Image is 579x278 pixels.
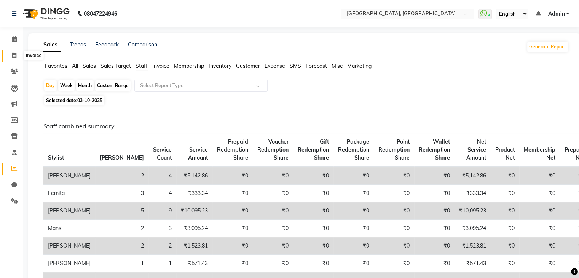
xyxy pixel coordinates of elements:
[148,167,176,185] td: 4
[176,202,212,220] td: ₹10,095.23
[148,220,176,237] td: 3
[306,62,327,69] span: Forecast
[174,62,204,69] span: Membership
[548,10,565,18] span: Admin
[524,146,555,161] span: Membership Net
[95,41,119,48] a: Feedback
[414,220,455,237] td: ₹0
[519,185,560,202] td: ₹0
[70,41,86,48] a: Trends
[176,220,212,237] td: ₹3,095.24
[374,202,414,220] td: ₹0
[455,237,491,255] td: ₹1,523.81
[519,237,560,255] td: ₹0
[152,62,169,69] span: Invoice
[293,185,333,202] td: ₹0
[519,202,560,220] td: ₹0
[236,62,260,69] span: Customer
[209,62,231,69] span: Inventory
[43,255,95,272] td: [PERSON_NAME]
[491,255,519,272] td: ₹0
[43,220,95,237] td: Mansi
[176,255,212,272] td: ₹571.43
[95,167,148,185] td: 2
[148,255,176,272] td: 1
[347,62,372,69] span: Marketing
[19,3,72,24] img: logo
[72,62,78,69] span: All
[332,62,343,69] span: Misc
[519,167,560,185] td: ₹0
[333,167,374,185] td: ₹0
[253,237,293,255] td: ₹0
[212,255,253,272] td: ₹0
[491,185,519,202] td: ₹0
[455,255,491,272] td: ₹571.43
[293,167,333,185] td: ₹0
[253,167,293,185] td: ₹0
[491,202,519,220] td: ₹0
[212,185,253,202] td: ₹0
[95,220,148,237] td: 2
[136,62,148,69] span: Staff
[148,202,176,220] td: 9
[293,255,333,272] td: ₹0
[148,185,176,202] td: 4
[333,185,374,202] td: ₹0
[43,167,95,185] td: [PERSON_NAME]
[333,255,374,272] td: ₹0
[374,185,414,202] td: ₹0
[76,80,94,91] div: Month
[374,220,414,237] td: ₹0
[495,146,515,161] span: Product Net
[293,202,333,220] td: ₹0
[414,237,455,255] td: ₹0
[43,237,95,255] td: [PERSON_NAME]
[43,123,563,130] h6: Staff combined summary
[527,42,568,52] button: Generate Report
[24,51,43,60] div: Invoice
[212,167,253,185] td: ₹0
[290,62,301,69] span: SMS
[253,220,293,237] td: ₹0
[419,138,450,161] span: Wallet Redemption Share
[491,167,519,185] td: ₹0
[253,185,293,202] td: ₹0
[414,255,455,272] td: ₹0
[44,80,57,91] div: Day
[45,62,67,69] span: Favorites
[338,138,369,161] span: Package Redemption Share
[333,202,374,220] td: ₹0
[43,185,95,202] td: Femita
[253,255,293,272] td: ₹0
[374,167,414,185] td: ₹0
[77,97,102,103] span: 03-10-2025
[265,62,285,69] span: Expense
[519,255,560,272] td: ₹0
[176,167,212,185] td: ₹5,142.86
[293,237,333,255] td: ₹0
[298,138,329,161] span: Gift Redemption Share
[455,167,491,185] td: ₹5,142.86
[84,3,117,24] b: 08047224946
[153,146,172,161] span: Service Count
[212,202,253,220] td: ₹0
[43,202,95,220] td: [PERSON_NAME]
[455,185,491,202] td: ₹333.34
[333,220,374,237] td: ₹0
[95,237,148,255] td: 2
[83,62,96,69] span: Sales
[95,255,148,272] td: 1
[100,62,131,69] span: Sales Target
[455,202,491,220] td: ₹10,095.23
[466,138,486,161] span: Net Service Amount
[217,138,248,161] span: Prepaid Redemption Share
[95,185,148,202] td: 3
[455,220,491,237] td: ₹3,095.24
[374,237,414,255] td: ₹0
[95,80,131,91] div: Custom Range
[100,154,144,161] span: [PERSON_NAME]
[212,220,253,237] td: ₹0
[519,220,560,237] td: ₹0
[414,185,455,202] td: ₹0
